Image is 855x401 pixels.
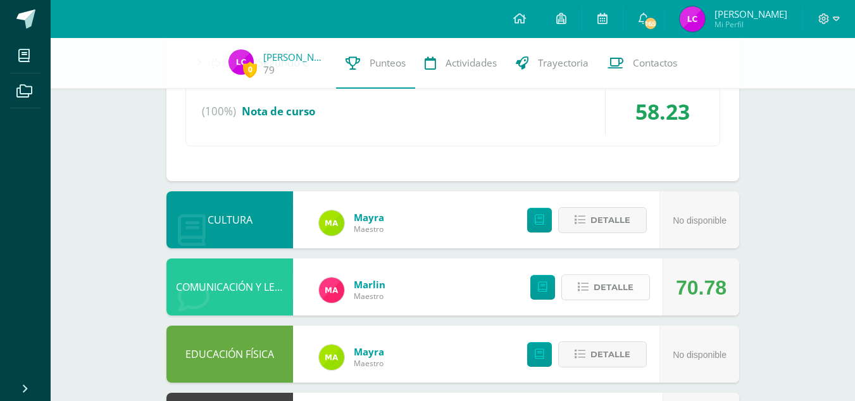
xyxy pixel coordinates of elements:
[243,61,257,77] span: 0
[166,191,293,248] div: CULTURA
[506,38,598,89] a: Trayectoria
[354,291,385,302] span: Maestro
[370,56,406,70] span: Punteos
[538,56,589,70] span: Trayectoria
[715,19,787,30] span: Mi Perfil
[633,56,677,70] span: Contactos
[354,278,385,291] a: Marlin
[354,358,384,369] span: Maestro
[319,210,344,236] img: 75b6448d1a55a94fef22c1dfd553517b.png
[676,259,727,316] div: 70.78
[598,38,687,89] a: Contactos
[228,49,254,75] img: ac132aff875490498fecefbbb0ba32bd.png
[680,6,705,32] img: ac132aff875490498fecefbbb0ba32bd.png
[561,274,650,300] button: Detalle
[715,8,787,20] span: [PERSON_NAME]
[558,207,647,233] button: Detalle
[354,345,384,358] a: Mayra
[558,341,647,367] button: Detalle
[354,224,384,234] span: Maestro
[202,87,236,136] span: (100%)
[354,211,384,224] a: Mayra
[594,276,633,299] span: Detalle
[319,277,344,303] img: ca51be06ee6568e83a4be8f0f0221dfb.png
[673,215,727,226] span: No disponible
[336,38,415,89] a: Punteos
[242,104,315,118] span: Nota de curso
[446,56,497,70] span: Actividades
[590,208,630,232] span: Detalle
[606,87,720,136] div: 58.23
[166,326,293,383] div: EDUCACIÓN FÍSICA
[415,38,506,89] a: Actividades
[319,345,344,370] img: 75b6448d1a55a94fef22c1dfd553517b.png
[263,63,275,77] a: 79
[673,350,727,360] span: No disponible
[263,51,327,63] a: [PERSON_NAME]
[590,343,630,366] span: Detalle
[644,16,658,30] span: 165
[166,258,293,315] div: COMUNICACIÓN Y LENGUAJE, IDIOMA EXTRANJERO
